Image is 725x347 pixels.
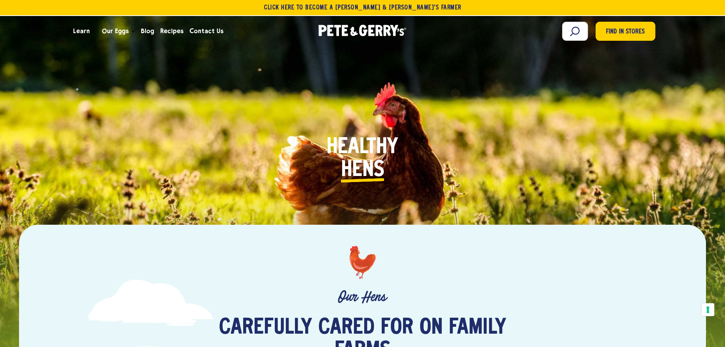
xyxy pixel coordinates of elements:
[73,26,90,36] span: Learn
[99,21,132,42] a: Our Eggs
[141,26,154,36] span: Blog
[701,303,714,316] button: Your consent preferences for tracking technologies
[362,159,374,182] i: n
[186,21,226,42] a: Contact Us
[562,22,588,41] input: Search
[341,159,352,182] i: H
[160,26,183,36] span: Recipes
[596,22,655,41] a: Find in Stores
[102,26,129,36] span: Our Eggs
[157,21,186,42] a: Recipes
[132,30,135,33] button: Open the dropdown menu for Our Eggs
[138,21,157,42] a: Blog
[93,30,97,33] button: Open the dropdown menu for Learn
[70,21,93,42] a: Learn
[190,26,223,36] span: Contact Us
[606,27,645,37] span: Find in Stores
[327,136,398,159] span: Healthy
[352,159,362,182] i: e
[374,159,384,182] i: s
